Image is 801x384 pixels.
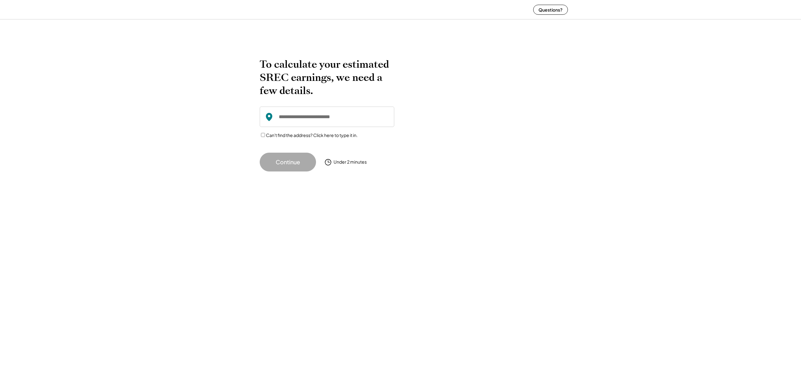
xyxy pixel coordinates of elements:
button: Questions? [533,5,568,15]
img: yH5BAEAAAAALAAAAAABAAEAAAIBRAA7 [410,58,532,158]
h2: To calculate your estimated SREC earnings, we need a few details. [260,58,394,97]
div: Under 2 minutes [334,159,367,165]
label: Can't find the address? Click here to type it in. [266,132,358,138]
img: yH5BAEAAAAALAAAAAABAAEAAAIBRAA7 [233,1,277,18]
button: Continue [260,153,316,171]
